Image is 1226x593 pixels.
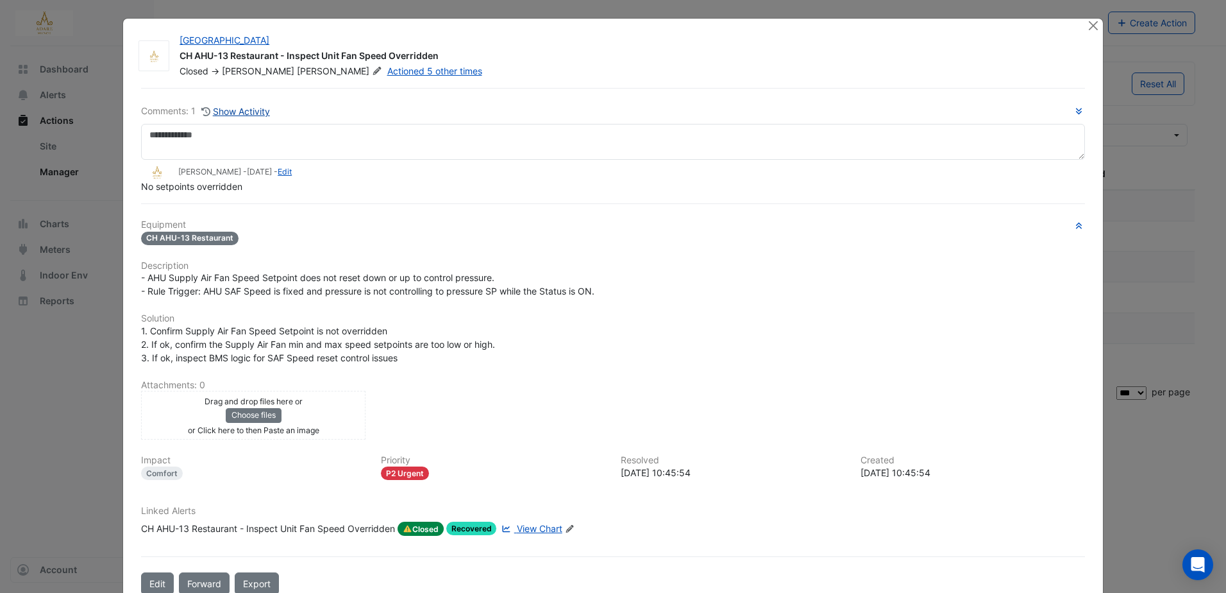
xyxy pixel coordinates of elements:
[205,397,303,406] small: Drag and drop files here or
[1182,549,1213,580] div: Open Intercom Messenger
[141,166,173,180] img: Adare Manor
[180,49,1072,65] div: CH AHU-13 Restaurant - Inspect Unit Fan Speed Overridden
[211,65,219,76] span: ->
[188,425,319,435] small: or Click here to then Paste an image
[141,506,1085,517] h6: Linked Alerts
[180,65,208,76] span: Closed
[141,467,183,480] div: Comfort
[141,455,365,466] h6: Impact
[278,167,292,176] a: Edit
[381,455,605,466] h6: Priority
[621,455,845,466] h6: Resolved
[387,65,482,76] a: Actioned 5 other times
[201,104,271,119] button: Show Activity
[398,522,444,536] span: Closed
[141,104,271,119] div: Comments: 1
[861,466,1085,479] div: [DATE] 10:45:54
[517,523,562,534] span: View Chart
[141,313,1085,324] h6: Solution
[621,466,845,479] div: [DATE] 10:45:54
[446,522,497,535] span: Recovered
[565,524,575,534] fa-icon: Edit Linked Alerts
[226,408,281,422] button: Choose files
[141,261,1085,271] h6: Description
[297,65,384,78] span: [PERSON_NAME]
[141,325,495,363] span: 1. Confirm Supply Air Fan Speed Setpoint is not overridden 2. If ok, confirm the Supply Air Fan m...
[499,522,562,536] a: View Chart
[861,455,1085,466] h6: Created
[141,219,1085,230] h6: Equipment
[1087,19,1100,32] button: Close
[141,522,395,536] div: CH AHU-13 Restaurant - Inspect Unit Fan Speed Overridden
[180,35,269,46] a: [GEOGRAPHIC_DATA]
[141,272,594,296] span: - AHU Supply Air Fan Speed Setpoint does not reset down or up to control pressure. - Rule Trigger...
[141,181,242,192] span: No setpoints overridden
[139,50,169,63] img: Adare Manor
[381,467,429,480] div: P2 Urgent
[222,65,294,76] span: [PERSON_NAME]
[141,380,1085,391] h6: Attachments: 0
[178,166,292,178] small: [PERSON_NAME] - -
[141,232,239,245] span: CH AHU-13 Restaurant
[247,167,272,176] span: 2025-09-08 10:45:55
